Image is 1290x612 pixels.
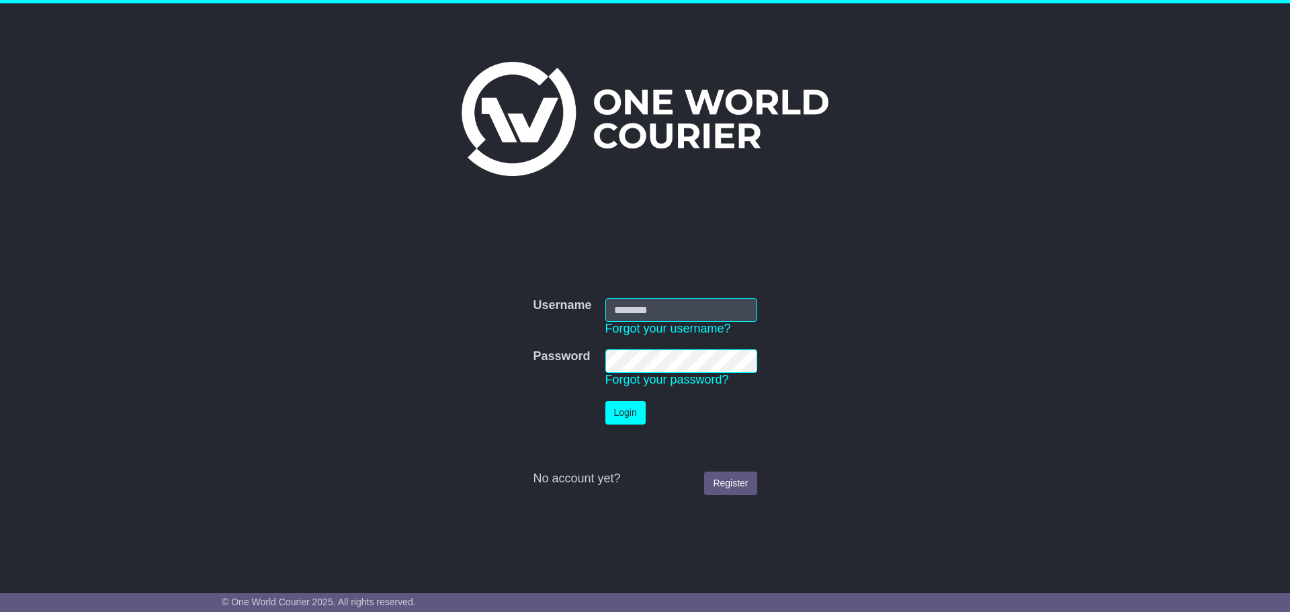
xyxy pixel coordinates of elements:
label: Username [533,298,591,313]
a: Forgot your password? [605,373,729,386]
a: Forgot your username? [605,322,731,335]
label: Password [533,349,590,364]
a: Register [704,472,757,495]
button: Login [605,401,646,425]
img: One World [462,62,828,176]
span: © One World Courier 2025. All rights reserved. [222,597,416,607]
div: No account yet? [533,472,757,486]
